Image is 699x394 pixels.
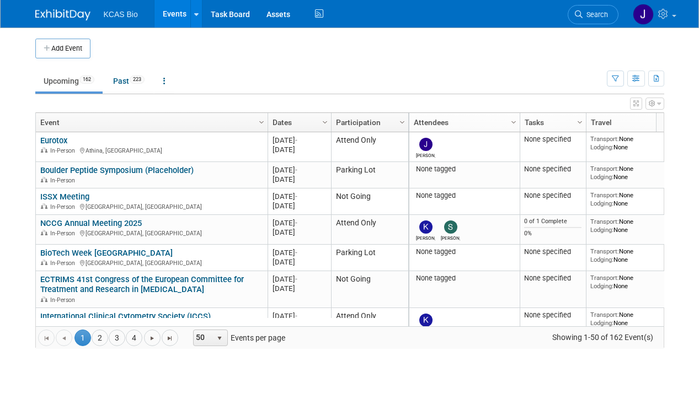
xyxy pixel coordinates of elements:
div: None None [590,135,670,151]
span: Transport: [590,218,619,225]
span: Transport: [590,274,619,282]
a: Eurotox [40,136,67,145]
span: In-Person [50,260,78,267]
span: Lodging: [590,256,613,263]
span: Transport: [590,247,619,255]
span: Events per page [179,330,296,346]
div: [GEOGRAPHIC_DATA], [GEOGRAPHIC_DATA] [40,228,263,238]
span: Lodging: [590,143,613,151]
span: Transport: [590,165,619,172]
div: None specified [524,274,581,283]
span: - [295,192,297,201]
span: Go to the next page [148,334,157,343]
span: Column Settings [575,118,584,127]
div: [DATE] [273,165,326,175]
span: 223 [130,75,145,84]
a: Column Settings [396,113,408,129]
span: - [295,219,297,227]
div: [DATE] [273,145,326,154]
div: 0% [524,230,581,238]
span: - [295,275,297,283]
div: None None [590,274,670,290]
span: Column Settings [321,118,329,127]
a: 3 [109,330,125,346]
div: Athina, [GEOGRAPHIC_DATA] [40,145,263,155]
span: Lodging: [590,199,613,207]
img: In-Person Event [41,230,47,235]
a: Column Settings [255,113,268,129]
a: Go to the first page [38,330,55,346]
span: Lodging: [590,282,613,290]
a: Tasks [525,113,579,132]
div: 0 of 1 Complete [524,218,581,225]
a: Past223 [105,71,153,91]
span: - [295,249,297,257]
div: None None [590,311,670,327]
a: Go to the previous page [56,330,72,346]
div: None specified [524,247,581,256]
span: Transport: [590,311,619,319]
img: Sara Herrmann [444,220,457,234]
div: [DATE] [273,201,326,211]
a: Dates [273,113,324,132]
img: Jocelyn King [633,4,654,25]
div: Sara Herrmann [441,234,460,241]
span: Lodging: [590,226,613,234]
td: Attend Only [331,132,408,162]
span: 162 [79,75,94,84]
span: select [215,334,224,343]
a: Column Settings [574,113,586,129]
button: Add Event [35,39,90,58]
div: None specified [524,311,581,320]
a: Boulder Peptide Symposium (Placeholder) [40,165,194,175]
a: Participation [336,113,401,132]
div: [DATE] [273,257,326,267]
div: Karla Moncada [416,234,435,241]
span: 1 [74,330,91,346]
span: Lodging: [590,173,613,181]
span: Lodging: [590,319,613,327]
a: NCCG Annual Meeting 2025 [40,218,142,228]
a: Travel [591,113,667,132]
span: Search [583,10,608,19]
img: In-Person Event [41,147,47,153]
div: [DATE] [273,248,326,257]
td: Parking Lot [331,245,408,271]
span: Go to the previous page [60,334,68,343]
a: Column Settings [508,113,520,129]
div: None tagged [413,165,515,174]
span: In-Person [50,147,78,154]
a: 4 [126,330,142,346]
div: None None [590,247,670,263]
span: Column Settings [398,118,407,127]
img: Jeff Goddard [419,138,433,151]
td: Parking Lot [331,162,408,188]
a: Go to the last page [162,330,178,346]
div: None tagged [413,191,515,200]
div: None None [590,191,670,207]
span: Column Settings [257,118,266,127]
a: ECTRIMS 41st Congress of the European Committee for Treatment and Research in [MEDICAL_DATA] [40,274,244,295]
span: Go to the first page [42,334,51,343]
a: Column Settings [319,113,331,129]
span: Showing 1-50 of 162 Event(s) [542,330,663,345]
img: Karla Moncada [419,314,433,327]
img: Karla Moncada [419,220,433,234]
span: Transport: [590,135,619,143]
div: [DATE] [273,228,326,237]
a: International Clinical Cytometry Society (ICCS) [40,311,211,321]
div: [DATE] [273,284,326,293]
a: 2 [92,330,108,346]
span: In-Person [50,230,78,237]
span: - [295,166,297,174]
div: Jeff Goddard [416,151,435,158]
a: Upcoming162 [35,71,103,91]
div: None specified [524,191,581,200]
a: ISSX Meeting [40,192,89,202]
div: [DATE] [273,218,326,228]
a: BioTech Week [GEOGRAPHIC_DATA] [40,248,173,258]
div: [DATE] [273,192,326,201]
td: Not Going [331,188,408,215]
div: None None [590,218,670,234]
td: Attend Only [331,308,408,338]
